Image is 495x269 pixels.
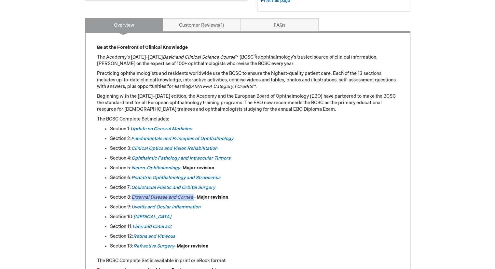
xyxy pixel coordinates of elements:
[110,223,398,230] li: Section 11:
[183,165,214,171] strong: Major revision
[254,54,256,58] sup: ®)
[97,54,398,67] p: The Academy’s [DATE]-[DATE] ™ (BCSC is ophthalmology’s trusted source of clinical information. [P...
[191,84,253,89] em: AMA PRA Category 1 Credits
[163,18,241,31] a: Customer Reviews1
[131,146,217,151] a: Clinical Optics and Vision Rehabilitation
[110,126,398,132] li: Section 1:
[133,234,175,239] a: Retina and Vitreous
[110,194,398,201] li: Section 8: –
[132,224,172,229] a: Lens and Cataract
[131,155,230,161] a: Ophthalmic Pathology and Intraocular Tumors
[241,18,319,31] a: FAQs
[110,214,398,220] li: Section 10:
[97,258,398,264] p: The BCSC Complete Set is available in print or eBook format.
[110,184,398,191] li: Section 7:
[110,155,398,162] li: Section 4:
[163,54,235,60] em: Basic and Clinical Science Course
[133,214,171,219] a: [MEDICAL_DATA]
[110,243,398,249] li: Section 13: –
[97,45,188,50] strong: Be at the Forefront of Clinical Knowledge
[97,93,398,113] p: Beginning with the [DATE]–[DATE] edition, the Academy and the European Board of Ophthalmology (EB...
[131,185,215,190] a: Oculofacial Plastic and Orbital Surgery
[110,204,398,210] li: Section 9:
[131,204,200,210] a: Uveitis and Ocular Inflammation
[131,175,220,180] a: Pediatric Ophthalmology and Strabismus
[197,194,228,200] strong: Major revision
[131,126,192,132] a: Update on General Medicine
[97,70,398,90] p: Practicing ophthalmologists and residents worldwide use the BCSC to ensure the highest-quality pa...
[219,22,224,28] span: 1
[110,145,398,152] li: Section 3:
[110,175,398,181] li: Section 6:
[177,243,208,249] strong: Major revision
[110,165,398,171] li: Section 5: –
[85,18,163,31] a: Overview
[97,116,398,122] p: The BCSC Complete Set includes:
[131,165,180,171] a: Neuro-Ophthalmology
[131,136,233,141] a: Fundamentals and Principles of Ophthalmology
[133,243,174,249] a: Refractive Surgery
[131,194,193,200] a: External Disease and Cornea
[110,135,398,142] li: Section 2:
[110,233,398,240] li: Section 12:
